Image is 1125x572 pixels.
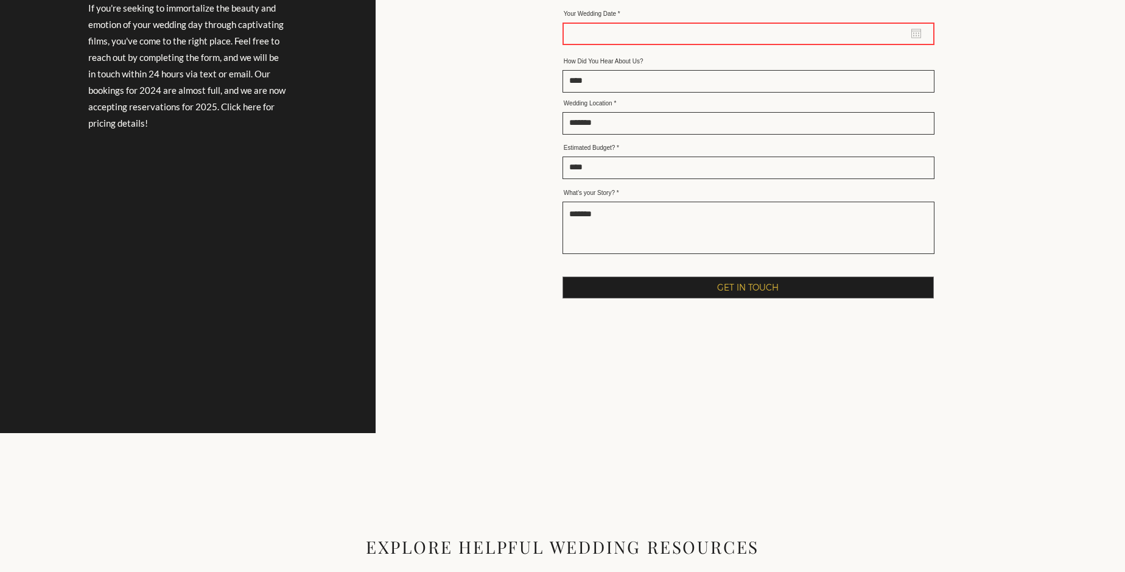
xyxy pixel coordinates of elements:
span: GET IN TOUCH [717,281,779,294]
span: EXPLORE HELPFUL WEDDING RESOURCES [366,535,759,558]
label: How Did You Hear About Us? [562,58,934,65]
label: Your Wedding Date [562,11,934,17]
span: If you're seeking to immortalize the beauty and emotion of your wedding day through captivating f... [88,2,286,129]
button: Open calendar [911,29,921,38]
label: Wedding Location [562,101,934,107]
label: Estimated Budget? [562,145,934,151]
label: What's your Story? [562,190,934,196]
button: GET IN TOUCH [562,277,934,298]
